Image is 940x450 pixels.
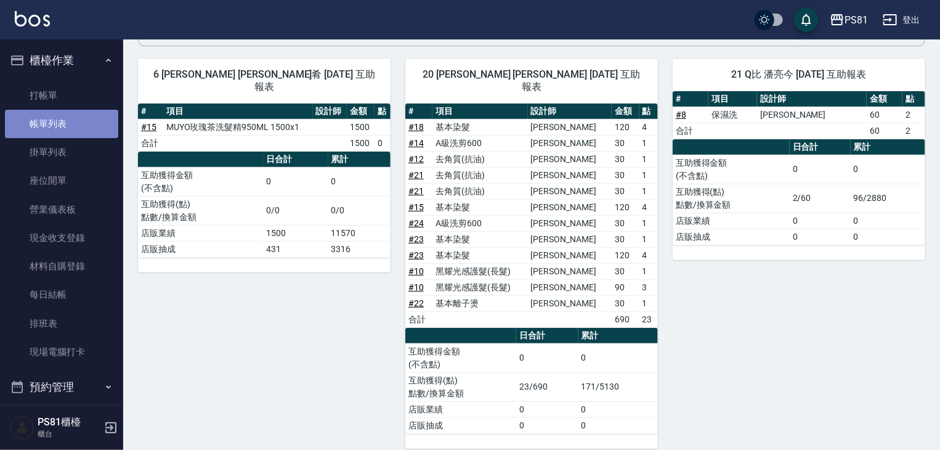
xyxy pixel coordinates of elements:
[902,123,925,139] td: 2
[408,202,424,212] a: #15
[790,139,851,155] th: 日合計
[790,155,851,184] td: 0
[845,12,868,28] div: PS81
[408,122,424,132] a: #18
[639,135,658,151] td: 1
[432,135,527,151] td: A級洗剪600
[612,199,639,215] td: 120
[676,110,686,120] a: #8
[5,195,118,224] a: 營業儀表板
[673,139,925,245] table: a dense table
[612,247,639,263] td: 120
[578,372,658,401] td: 171/5130
[687,68,910,81] span: 21 Q比 潘亮今 [DATE] 互助報表
[5,371,118,403] button: 預約管理
[516,417,578,433] td: 0
[528,119,612,135] td: [PERSON_NAME]
[851,213,925,229] td: 0
[263,225,328,241] td: 1500
[408,298,424,308] a: #22
[578,328,658,344] th: 累計
[612,295,639,311] td: 30
[347,104,375,120] th: 金額
[405,328,658,434] table: a dense table
[432,279,527,295] td: 黑耀光感護髮(長髮)
[5,44,118,76] button: 櫃檯作業
[432,263,527,279] td: 黑耀光感護髮(長髮)
[328,152,391,168] th: 累計
[405,401,516,417] td: 店販業績
[528,183,612,199] td: [PERSON_NAME]
[38,416,100,428] h5: PS81櫃檯
[612,135,639,151] td: 30
[528,151,612,167] td: [PERSON_NAME]
[790,213,851,229] td: 0
[528,263,612,279] td: [PERSON_NAME]
[612,151,639,167] td: 30
[5,403,118,435] button: 報表及分析
[432,104,527,120] th: 項目
[263,241,328,257] td: 431
[328,167,391,196] td: 0
[163,104,313,120] th: 項目
[375,135,391,151] td: 0
[612,215,639,231] td: 30
[408,154,424,164] a: #12
[5,338,118,366] a: 現場電腦打卡
[328,196,391,225] td: 0/0
[405,372,516,401] td: 互助獲得(點) 點數/換算金額
[639,247,658,263] td: 4
[138,104,391,152] table: a dense table
[528,167,612,183] td: [PERSON_NAME]
[639,151,658,167] td: 1
[902,107,925,123] td: 2
[163,119,313,135] td: MUYO玫瑰茶洗髮精950ML 1500x1
[405,343,516,372] td: 互助獲得金額 (不含點)
[405,104,432,120] th: #
[612,119,639,135] td: 120
[673,123,708,139] td: 合計
[639,263,658,279] td: 1
[432,167,527,183] td: 去角質(抗油)
[263,196,328,225] td: 0/0
[15,11,50,27] img: Logo
[347,119,375,135] td: 1500
[405,311,432,327] td: 合計
[673,91,708,107] th: #
[794,7,819,32] button: save
[328,225,391,241] td: 11570
[708,91,757,107] th: 項目
[263,167,328,196] td: 0
[432,247,527,263] td: 基本染髮
[141,122,156,132] a: #15
[347,135,375,151] td: 1500
[5,110,118,138] a: 帳單列表
[639,231,658,247] td: 1
[851,184,925,213] td: 96/2880
[138,135,163,151] td: 合計
[516,343,578,372] td: 0
[612,263,639,279] td: 30
[408,282,424,292] a: #10
[612,167,639,183] td: 30
[612,311,639,327] td: 690
[432,151,527,167] td: 去角質(抗油)
[639,119,658,135] td: 4
[10,415,34,440] img: Person
[757,107,867,123] td: [PERSON_NAME]
[5,252,118,280] a: 材料自購登錄
[138,167,263,196] td: 互助獲得金額 (不含點)
[612,104,639,120] th: 金額
[528,215,612,231] td: [PERSON_NAME]
[639,183,658,199] td: 1
[673,229,790,245] td: 店販抽成
[790,229,851,245] td: 0
[5,81,118,110] a: 打帳單
[328,241,391,257] td: 3316
[612,183,639,199] td: 30
[38,428,100,440] p: 櫃台
[138,152,391,258] table: a dense table
[528,247,612,263] td: [PERSON_NAME]
[639,295,658,311] td: 1
[578,401,658,417] td: 0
